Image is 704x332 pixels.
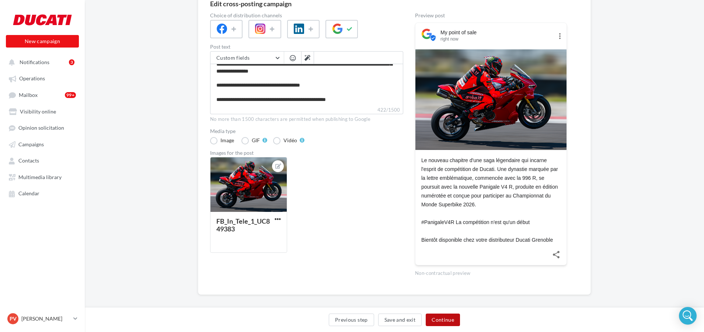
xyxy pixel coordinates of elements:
div: Images for the post [210,150,403,155]
span: Custom fields [216,55,250,61]
a: Campaigns [4,137,80,151]
span: Operations [19,76,45,82]
a: Visibility online [4,105,80,118]
span: Campaigns [18,141,44,147]
div: Vidéo [283,138,297,143]
div: right now [440,36,553,42]
div: No more than 1500 characters are permitted when publishing to Google [210,116,403,123]
div: Image [220,138,234,143]
a: PV [PERSON_NAME] [6,312,79,326]
div: 99+ [65,92,76,98]
label: Choice of distribution channels [210,13,403,18]
div: Edit cross-posting campaign [210,0,292,7]
div: Open Intercom Messenger [679,307,697,325]
button: Custom fields [210,52,284,64]
div: Non-contractual preview [415,267,567,277]
div: Preview post [415,13,567,18]
span: Opinion solicitation [18,125,64,131]
button: New campaign [6,35,79,48]
a: Opinion solicitation [4,121,80,134]
div: FB_In_Tele_1_UC849383 [216,217,270,233]
div: My point of sale [440,29,553,36]
img: FB_In_Tele_1_UC849383 [415,49,567,150]
div: Le nouveau chapitre d'une saga légendaire qui incarne l'esprit de compétition de Ducati. Une dyna... [421,156,561,244]
a: Mailbox99+ [4,88,80,102]
label: Post text [210,44,403,49]
div: 3 [69,59,74,65]
div: GIF [252,138,260,143]
span: Visibility online [20,108,56,115]
span: PV [10,315,17,322]
label: 422/1500 [210,106,403,114]
span: Mailbox [19,92,38,98]
a: Multimedia library [4,170,80,184]
p: [PERSON_NAME] [21,315,70,322]
a: Operations [4,71,80,85]
button: Notifications 3 [4,55,77,69]
label: Media type [210,129,403,134]
span: Calendar [18,191,39,197]
button: Previous step [329,314,374,326]
span: Notifications [20,59,49,65]
button: Continue [426,314,460,326]
button: Save and exit [378,314,422,326]
a: Contacts [4,154,80,167]
span: Contacts [18,158,39,164]
span: Multimedia library [18,174,62,180]
a: Calendar [4,186,80,200]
